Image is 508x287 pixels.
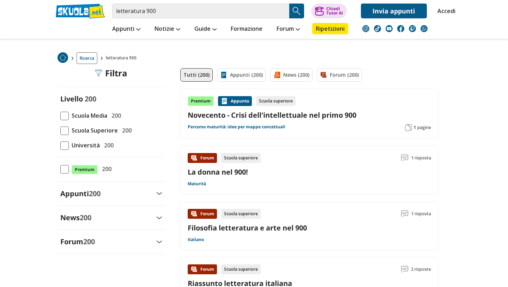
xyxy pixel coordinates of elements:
input: Cerca appunti, riassunti o versioni [112,4,289,18]
a: Home [58,52,68,64]
span: Premium [72,165,98,174]
img: Filtra filtri mobile [95,70,102,77]
a: Guide [193,23,218,36]
label: Forum [60,237,95,246]
img: youtube [386,25,393,32]
span: 2 risposte [411,264,431,274]
span: 200 [85,94,96,104]
a: Percorso maturità: idee per mappe concettuali [188,124,285,130]
a: News (200) [270,68,313,82]
div: Forum [188,264,217,274]
a: Invia appunti [361,4,427,18]
img: Appunti filtro contenuto [220,71,227,78]
img: Pagine [405,124,412,131]
img: WhatsApp [421,25,428,32]
span: 200 [109,111,121,120]
a: Appunti [110,23,142,36]
div: Chiedi Tutor AI [326,7,343,15]
button: ChiediTutor AI [311,4,347,18]
img: Forum contenuto [190,210,198,217]
div: Scuola superiore [256,96,296,106]
label: Livello [60,94,83,104]
a: La donna nel 900! [188,167,248,177]
span: 200 [101,141,114,150]
span: 1 [413,125,416,130]
span: 200 [80,213,91,222]
a: Italiano [188,237,204,242]
img: tiktok [374,25,381,32]
span: pagine [417,125,431,130]
img: News filtro contenuto [273,71,280,78]
span: 200 [119,126,132,135]
label: Appunti [60,189,101,198]
img: Commenti lettura [401,210,408,217]
div: Premium [188,96,214,106]
a: Accedi [437,4,452,18]
img: Apri e chiudi sezione [156,216,162,219]
a: Notizie [153,23,182,36]
a: Formazione [229,23,264,36]
span: 200 [83,237,95,246]
div: Scuola superiore [221,209,261,219]
img: Forum contenuto [190,266,198,273]
img: Commenti lettura [401,266,408,273]
div: Appunto [218,96,252,106]
span: Scuola Superiore [69,126,118,135]
a: Maturità [188,181,206,187]
div: Forum [188,153,217,163]
div: Scuola superiore [221,153,261,163]
a: Ripetizioni [312,23,348,34]
img: Appunti contenuto [221,98,228,105]
span: 200 [89,189,101,198]
span: Università [69,141,100,150]
div: Forum [188,209,217,219]
span: Scuola Media [69,111,107,120]
img: Home [58,52,68,63]
a: Tutti (200) [180,68,213,82]
span: 200 [99,164,111,174]
img: Forum filtro contenuto [320,71,327,78]
div: Filtra [95,68,127,78]
img: facebook [397,25,404,32]
button: Search Button [289,4,304,18]
label: News [60,213,91,222]
img: Forum contenuto [190,154,198,162]
a: Filosofia letteratura e arte nel 900 [188,223,307,233]
img: Commenti lettura [401,154,408,162]
a: Novecento - Crisi dell'intellettuale nel primo 900 [188,110,431,120]
img: Apri e chiudi sezione [156,192,162,195]
a: Appunti (200) [217,68,266,82]
img: twitch [409,25,416,32]
a: Forum [275,23,302,36]
span: 1 risposta [411,209,431,219]
span: letteratura 900 [106,52,139,64]
span: 1 risposta [411,153,431,163]
img: Apri e chiudi sezione [156,240,162,243]
img: Cerca appunti, riassunti o versioni [291,6,302,16]
div: Scuola superiore [221,264,261,274]
a: Ricerca [77,52,97,64]
img: instagram [362,25,369,32]
a: Forum (200) [317,68,362,82]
